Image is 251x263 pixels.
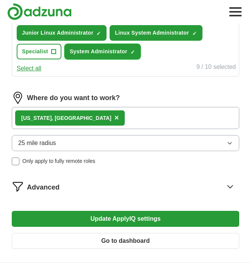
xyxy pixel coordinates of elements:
[115,29,189,37] span: Linux System Administrator
[27,182,60,193] span: Advanced
[96,30,101,37] span: ✓
[27,93,120,103] label: Where do you want to work?
[12,92,24,104] img: location.png
[12,158,19,165] input: Only apply to fully remote roles
[115,113,119,122] span: ×
[17,64,41,73] button: Select all
[22,29,93,37] span: Junior Linux Administrator
[115,112,119,124] button: ×
[7,3,72,20] img: Adzuna logo
[192,30,197,37] span: ✓
[110,25,202,41] button: Linux System Administrator✓
[17,25,107,41] button: Junior Linux Administrator✓
[227,3,244,20] button: Toggle main navigation menu
[196,62,236,73] div: 9 / 10 selected
[130,49,135,55] span: ✓
[70,48,127,56] span: System Administrator
[17,44,61,59] button: Specialist
[12,233,239,249] button: Go to dashboard
[18,139,56,148] span: 25 mile radius
[64,44,141,59] button: System Administrator✓
[12,211,239,227] button: Update ApplyIQ settings
[12,135,239,151] button: 25 mile radius
[12,180,24,193] img: filter
[21,114,111,122] div: [US_STATE], [GEOGRAPHIC_DATA]
[22,48,48,56] span: Specialist
[22,157,95,165] span: Only apply to fully remote roles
